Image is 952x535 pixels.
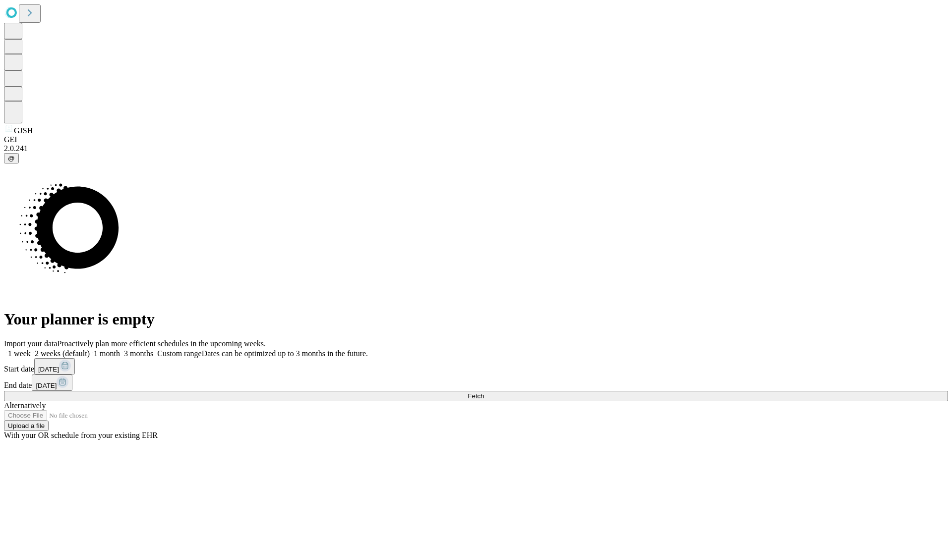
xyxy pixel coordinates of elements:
button: Upload a file [4,421,49,431]
span: 1 month [94,349,120,358]
h1: Your planner is empty [4,310,948,328]
span: Custom range [157,349,201,358]
button: @ [4,153,19,163]
span: GJSH [14,126,33,135]
span: Import your data [4,339,58,348]
div: GEI [4,135,948,144]
span: 2 weeks (default) [35,349,90,358]
span: Fetch [468,392,484,400]
span: With your OR schedule from your existing EHR [4,431,158,439]
div: Start date [4,358,948,374]
span: 1 week [8,349,31,358]
span: @ [8,155,15,162]
div: 2.0.241 [4,144,948,153]
span: 3 months [124,349,153,358]
span: Proactively plan more efficient schedules in the upcoming weeks. [58,339,266,348]
button: [DATE] [32,374,72,391]
span: Alternatively [4,401,46,410]
span: [DATE] [36,382,57,389]
span: Dates can be optimized up to 3 months in the future. [202,349,368,358]
button: [DATE] [34,358,75,374]
span: [DATE] [38,366,59,373]
button: Fetch [4,391,948,401]
div: End date [4,374,948,391]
